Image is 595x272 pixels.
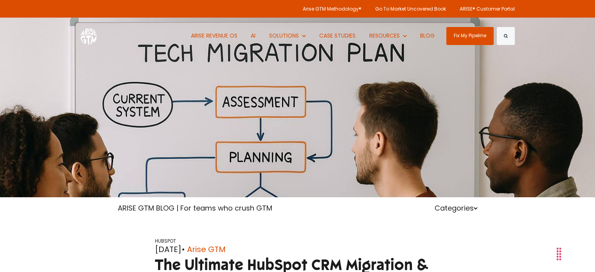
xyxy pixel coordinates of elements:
span: RESOURCES [369,32,400,40]
div: 拖动 [553,242,565,266]
a: BLOG [415,18,441,54]
button: Show submenu for RESOURCES RESOURCES [363,18,412,54]
span: • [182,244,185,255]
span: SOLUTIONS [269,32,299,40]
a: HUBSPOT [155,238,176,244]
iframe: Chat Widget [556,234,595,272]
a: Arise GTM [187,243,226,255]
nav: Desktop navigation [185,18,440,54]
a: CASE STUDIES [314,18,362,54]
img: ARISE GTM logo (1) white [81,27,97,45]
a: Categories [435,203,478,213]
div: 聊天小组件 [556,234,595,272]
button: Show submenu for SOLUTIONS SOLUTIONS [263,18,311,54]
div: [DATE] [155,243,440,255]
a: Fix My Pipeline [446,27,494,45]
a: ARISE REVENUE OS [185,18,243,54]
button: Search [497,27,515,45]
a: ARISE GTM BLOG | For teams who crush GTM [118,203,272,213]
a: AI [245,18,262,54]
